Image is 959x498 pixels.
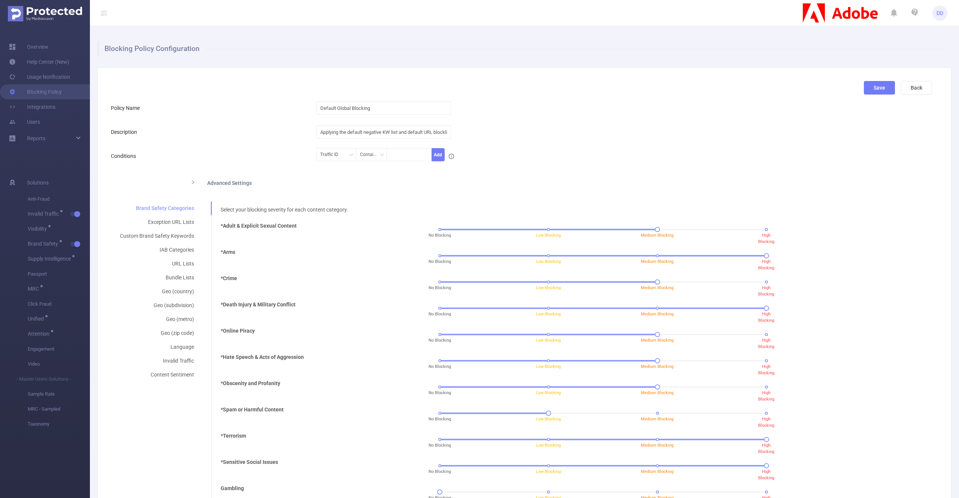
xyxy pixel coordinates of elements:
div: Brand Safety Categories [111,201,203,215]
div: Traffic ID [320,148,344,161]
i: icon: right [191,180,195,184]
span: High Blocking [758,390,774,402]
a: Integrations [9,99,55,114]
span: DD [937,6,943,21]
b: *Spam or Harmful Content [221,406,284,412]
span: Low Blocking [536,390,561,395]
button: Back [901,81,932,94]
div: Geo (country) [111,285,203,298]
a: Blocking Policy [9,84,62,99]
span: Low Blocking [536,443,561,448]
a: Help Center (New) [9,54,69,69]
span: Medium Blocking [641,364,674,369]
div: Contains [360,148,383,161]
span: Low Blocking [536,259,561,264]
span: No Blocking [429,416,451,423]
label: Conditions [111,153,140,159]
b: Gambling [221,485,244,491]
span: No Blocking [429,442,451,449]
span: No Blocking [429,311,451,318]
span: Supply Intelligence [28,256,73,261]
img: Protected Media [8,6,82,21]
span: Medium Blocking [641,285,674,290]
b: *Hate Speech & Acts of Aggression [221,354,304,360]
h1: Blocking Policy Configuration [97,41,945,56]
span: Low Blocking [536,233,561,238]
div: Invalid Traffic [111,354,203,368]
i: icon: down [380,153,384,158]
span: Video [28,357,90,372]
span: High Blocking [758,312,774,323]
span: High Blocking [758,443,774,454]
span: Low Blocking [536,312,561,316]
div: Custom Brand Safety Keywords [111,229,203,243]
span: Engagement [28,342,90,357]
span: No Blocking [429,364,451,370]
span: No Blocking [429,232,451,239]
span: High Blocking [758,259,774,270]
span: Attention [28,331,52,336]
span: Invalid Traffic [28,211,61,216]
span: Medium Blocking [641,390,674,395]
span: Solutions [27,175,49,190]
div: Bundle Lists [111,271,203,285]
i: icon: down [349,153,354,158]
span: High Blocking [758,233,774,244]
span: Medium Blocking [641,443,674,448]
span: Medium Blocking [641,338,674,343]
span: Low Blocking [536,338,561,343]
span: Anti-Fraud [28,192,90,207]
div: URL Lists [111,257,203,271]
span: High Blocking [758,469,774,480]
div: Geo (subdivision) [111,298,203,312]
b: *Obscenity and Profanity [221,380,280,386]
span: No Blocking [429,285,451,291]
label: Description [111,129,141,135]
span: High Blocking [758,285,774,297]
span: Click Fraud [28,297,90,312]
button: Save [864,81,895,94]
div: IAB Categories [111,243,203,257]
div: Geo (zip code) [111,326,203,340]
a: Users [9,114,40,129]
span: Low Blocking [536,417,561,421]
span: Low Blocking [536,364,561,369]
span: Sample Rate [28,387,90,402]
b: *Arms [221,249,235,255]
b: *Online Piracy [221,328,255,334]
span: Visibility [28,226,49,231]
span: No Blocking [429,259,451,265]
span: Medium Blocking [641,233,674,238]
div: Content Sentiment [111,368,203,382]
span: High Blocking [758,364,774,375]
div: icon: rightAdvanced Settings [185,174,677,190]
a: Overview [9,39,48,54]
span: Passport [28,267,90,282]
span: Medium Blocking [641,469,674,474]
div: Geo (metro) [111,312,203,326]
div: Language [111,340,203,354]
span: Low Blocking [536,285,561,290]
span: Medium Blocking [641,259,674,264]
i: icon: info-circle [449,154,454,159]
span: No Blocking [429,469,451,475]
a: Reports [27,131,45,146]
b: *Terrorism [221,433,246,439]
b: *Sensitive Social Issues [221,459,278,465]
span: Medium Blocking [641,417,674,421]
span: MRC [28,286,42,291]
span: Brand Safety [28,241,61,246]
b: *Death Injury & Military Conflict [221,301,296,307]
b: *Crime [221,275,237,281]
span: No Blocking [429,390,451,396]
label: Policy Name [111,105,143,111]
span: Unified [28,316,46,321]
b: *Adult & Explicit Sexual Content [221,223,297,229]
span: High Blocking [758,338,774,349]
a: Usage Notification [9,69,70,84]
span: Low Blocking [536,469,561,474]
span: High Blocking [758,417,774,428]
div: Exception URL Lists [111,215,203,229]
span: Taxonomy [28,417,90,432]
span: MRC - Sampled [28,402,90,417]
